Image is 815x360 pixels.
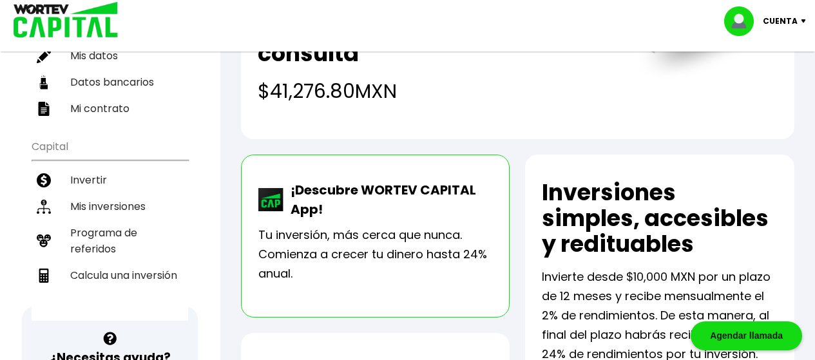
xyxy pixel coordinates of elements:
[763,12,798,31] p: Cuenta
[37,200,51,214] img: inversiones-icon.6695dc30.svg
[32,8,188,122] ul: Perfil
[37,234,51,248] img: recomiendanos-icon.9b8e9327.svg
[32,95,188,122] a: Mi contrato
[32,69,188,95] a: Datos bancarios
[258,188,284,211] img: wortev-capital-app-icon
[32,43,188,69] a: Mis datos
[37,269,51,283] img: calculadora-icon.17d418c4.svg
[284,180,493,219] p: ¡Descubre WORTEV CAPITAL App!
[32,220,188,262] a: Programa de referidos
[691,321,802,350] div: Agendar llamada
[32,167,188,193] a: Invertir
[32,193,188,220] a: Mis inversiones
[37,102,51,116] img: contrato-icon.f2db500c.svg
[258,225,493,283] p: Tu inversión, más cerca que nunca. Comienza a crecer tu dinero hasta 24% anual.
[798,19,815,23] img: icon-down
[37,173,51,187] img: invertir-icon.b3b967d7.svg
[32,262,188,289] a: Calcula una inversión
[258,77,611,106] h4: $41,276.80 MXN
[37,75,51,90] img: datos-icon.10cf9172.svg
[37,49,51,63] img: editar-icon.952d3147.svg
[542,180,778,257] h2: Inversiones simples, accesibles y redituables
[724,6,763,36] img: profile-image
[32,132,188,321] ul: Capital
